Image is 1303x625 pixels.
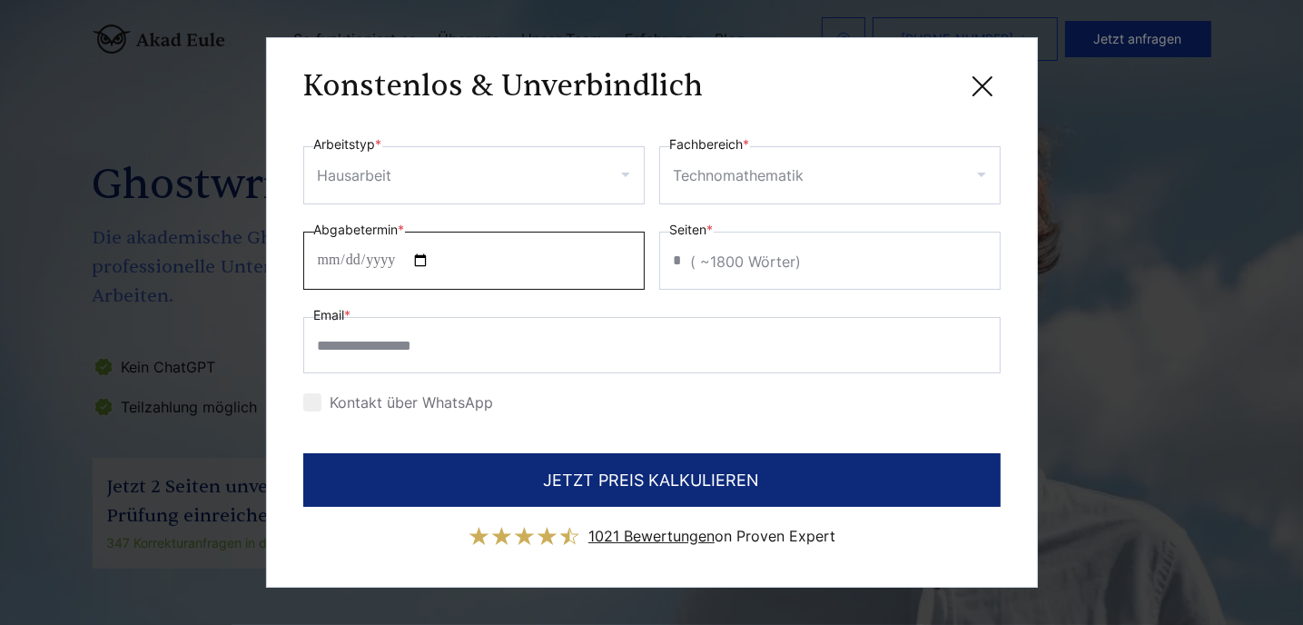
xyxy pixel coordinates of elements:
[318,161,392,190] div: Hausarbeit
[303,68,704,104] h3: Konstenlos & Unverbindlich
[588,527,715,545] span: 1021 Bewertungen
[314,304,351,326] label: Email
[670,134,750,155] label: Fachbereich
[303,453,1001,507] button: JETZT PREIS KALKULIEREN
[674,161,805,190] div: Technomathematik
[588,521,835,551] div: on Proven Expert
[314,134,382,155] label: Arbeitstyp
[314,219,405,241] label: Abgabetermin
[303,393,494,412] label: Kontakt über WhatsApp
[670,219,714,241] label: Seiten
